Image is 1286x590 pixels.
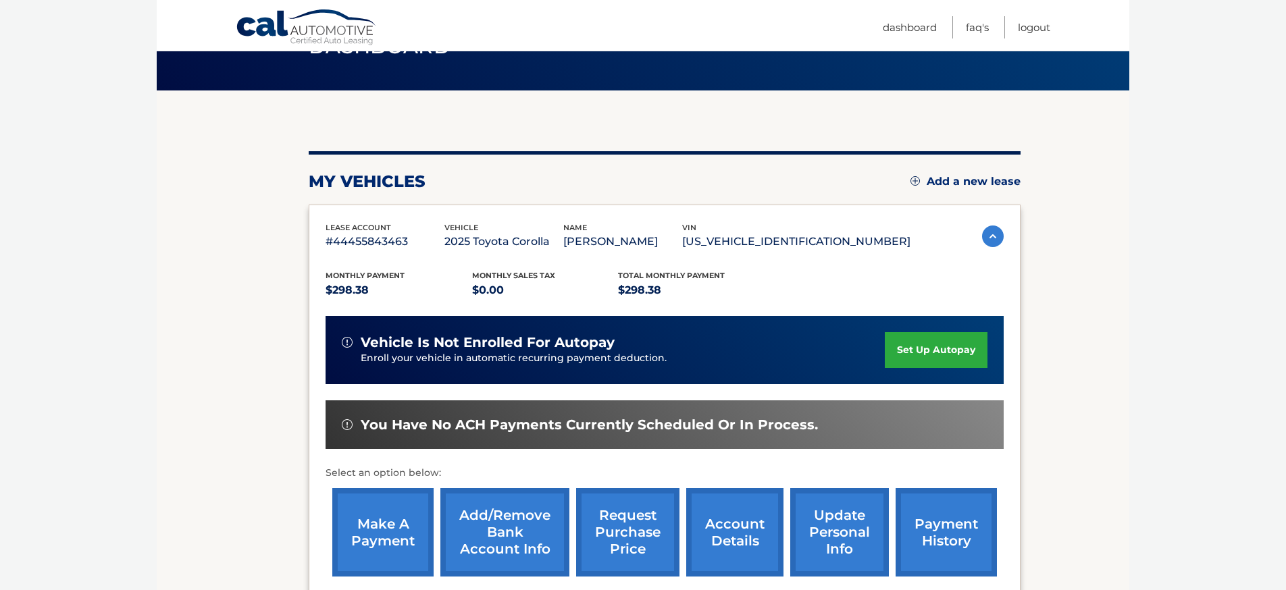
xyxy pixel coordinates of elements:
img: alert-white.svg [342,419,353,430]
p: $0.00 [472,281,619,300]
span: vehicle is not enrolled for autopay [361,334,615,351]
p: [PERSON_NAME] [563,232,682,251]
img: alert-white.svg [342,337,353,348]
span: You have no ACH payments currently scheduled or in process. [361,417,818,433]
p: Select an option below: [326,465,1004,481]
span: name [563,223,587,232]
p: $298.38 [326,281,472,300]
img: add.svg [910,176,920,186]
a: request purchase price [576,488,679,576]
a: FAQ's [966,16,989,38]
a: account details [686,488,783,576]
img: accordion-active.svg [982,225,1004,247]
a: update personal info [790,488,889,576]
a: Add/Remove bank account info [440,488,569,576]
span: Monthly Payment [326,271,405,280]
a: Cal Automotive [236,9,378,48]
p: Enroll your vehicle in automatic recurring payment deduction. [361,351,885,366]
span: Monthly sales Tax [472,271,555,280]
span: Total Monthly Payment [618,271,725,280]
p: #44455843463 [326,232,444,251]
p: 2025 Toyota Corolla [444,232,563,251]
a: Logout [1018,16,1050,38]
a: make a payment [332,488,434,576]
p: [US_VEHICLE_IDENTIFICATION_NUMBER] [682,232,910,251]
a: Add a new lease [910,175,1021,188]
span: vin [682,223,696,232]
a: set up autopay [885,332,987,368]
h2: my vehicles [309,171,426,192]
span: lease account [326,223,391,232]
span: vehicle [444,223,478,232]
a: payment history [896,488,997,576]
a: Dashboard [883,16,937,38]
p: $298.38 [618,281,765,300]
